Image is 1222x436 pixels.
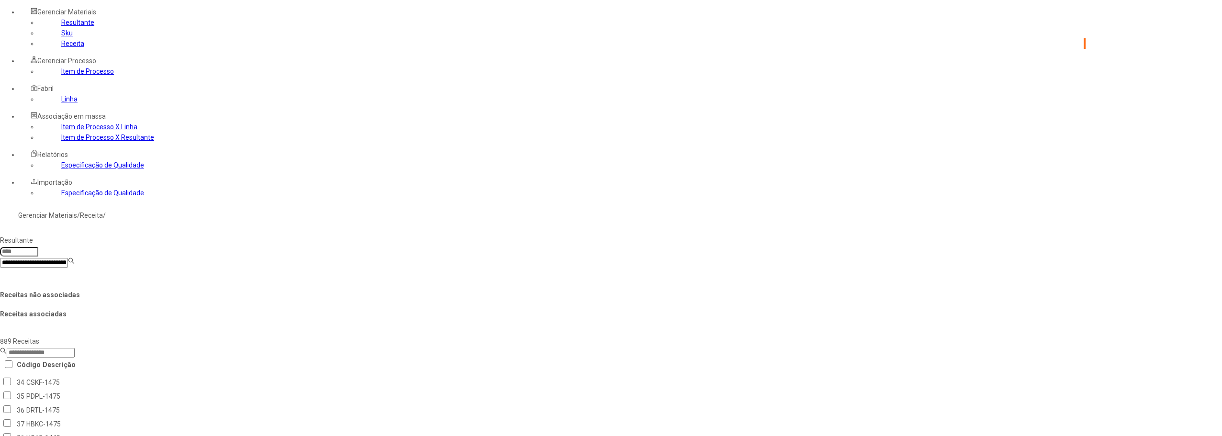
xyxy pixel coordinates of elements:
a: Especificação de Qualidade [61,161,144,169]
td: 34 [16,376,25,389]
nz-breadcrumb-separator: / [103,212,106,219]
th: Descrição [42,358,76,371]
a: Receita [61,40,84,47]
a: Gerenciar Materiais [18,212,77,219]
a: Item de Processo [61,67,114,75]
a: Item de Processo X Linha [61,123,137,131]
th: Código [16,358,41,371]
a: Item de Processo X Resultante [61,134,154,141]
span: Relatórios [37,151,68,158]
td: CS80-1420 [26,362,66,375]
a: Linha [61,95,78,103]
span: Gerenciar Materiais [37,8,96,16]
td: DRTL-1475 [26,403,66,416]
span: Importação [37,179,72,186]
nz-breadcrumb-separator: / [77,212,80,219]
a: Resultante [61,19,94,26]
a: Sku [61,29,73,37]
td: 33 [16,362,25,375]
span: Fabril [37,85,54,92]
a: Receita [80,212,103,219]
td: CSKF-1475 [26,376,66,389]
span: Gerenciar Processo [37,57,96,65]
td: 37 [16,417,25,430]
span: Associação em massa [37,112,106,120]
td: HBKC-1475 [26,417,66,430]
a: Especificação de Qualidade [61,189,144,197]
td: 36 [16,403,25,416]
